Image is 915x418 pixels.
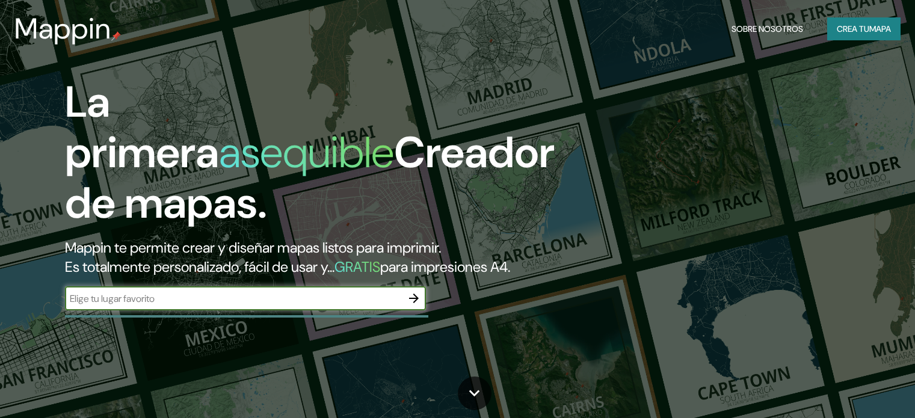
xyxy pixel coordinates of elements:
font: Creador de mapas. [65,124,555,231]
font: asequible [219,124,394,180]
font: Es totalmente personalizado, fácil de usar y... [65,257,334,276]
font: GRATIS [334,257,380,276]
iframe: Help widget launcher [808,371,902,405]
button: Crea tumapa [827,17,901,40]
font: Crea tu [837,23,869,34]
font: La primera [65,74,219,180]
img: pin de mapeo [111,31,121,41]
button: Sobre nosotros [727,17,808,40]
input: Elige tu lugar favorito [65,292,402,306]
font: para impresiones A4. [380,257,510,276]
font: Mappin [14,10,111,48]
font: Sobre nosotros [732,23,803,34]
font: mapa [869,23,891,34]
font: Mappin te permite crear y diseñar mapas listos para imprimir. [65,238,441,257]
